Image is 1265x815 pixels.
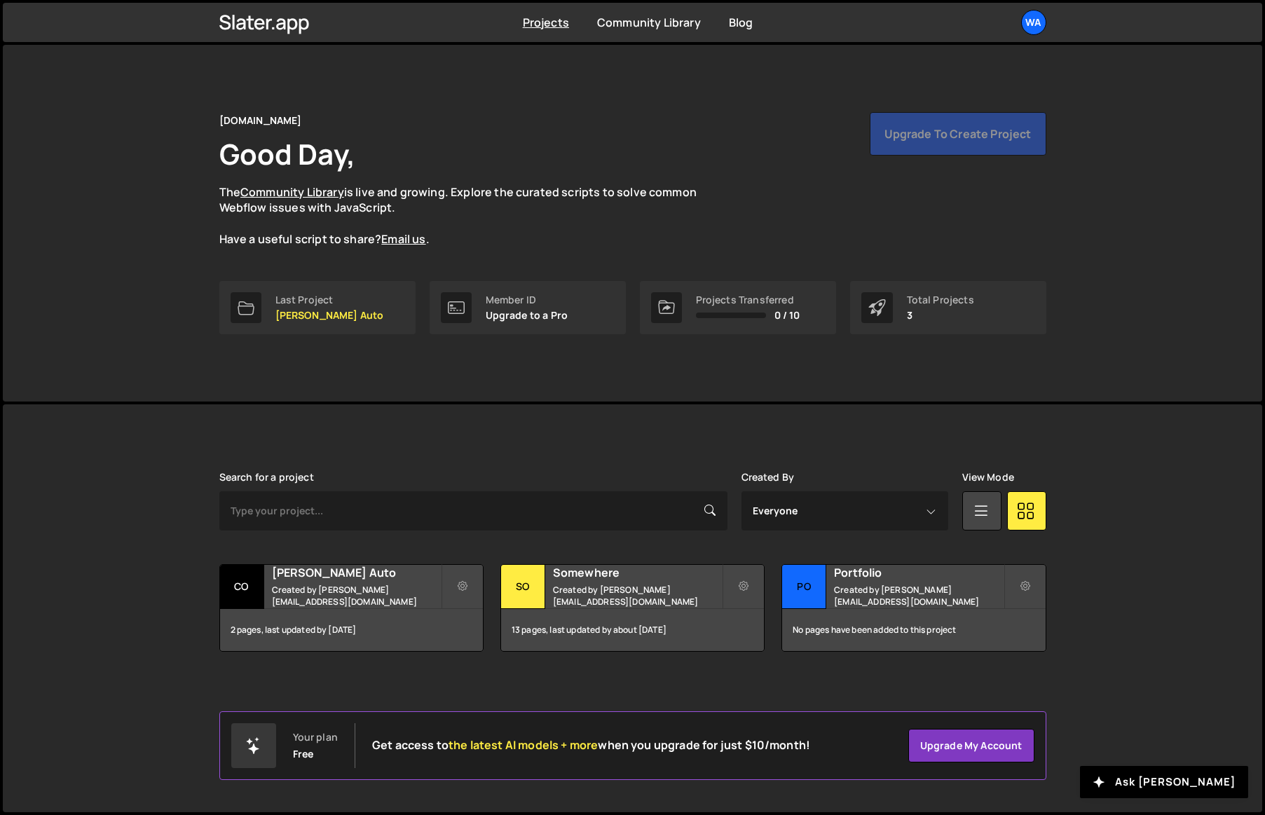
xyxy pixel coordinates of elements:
a: Upgrade my account [908,729,1034,762]
div: Last Project [275,294,384,306]
p: The is live and growing. Explore the curated scripts to solve common Webflow issues with JavaScri... [219,184,724,247]
a: Wa [1021,10,1046,35]
div: Member ID [486,294,568,306]
a: Last Project [PERSON_NAME] Auto [219,281,416,334]
a: Email us [381,231,425,247]
a: Po Portfolio Created by [PERSON_NAME][EMAIL_ADDRESS][DOMAIN_NAME] No pages have been added to thi... [781,564,1046,652]
div: No pages have been added to this project [782,609,1045,651]
p: Upgrade to a Pro [486,310,568,321]
div: [DOMAIN_NAME] [219,112,302,129]
h2: Get access to when you upgrade for just $10/month! [372,739,810,752]
h2: Portfolio [834,565,1003,580]
div: Po [782,565,826,609]
a: Community Library [240,184,344,200]
div: Free [293,748,314,760]
div: 2 pages, last updated by [DATE] [220,609,483,651]
a: So Somewhere Created by [PERSON_NAME][EMAIL_ADDRESS][DOMAIN_NAME] 13 pages, last updated by about... [500,564,765,652]
p: [PERSON_NAME] Auto [275,310,384,321]
small: Created by [PERSON_NAME][EMAIL_ADDRESS][DOMAIN_NAME] [553,584,722,608]
div: So [501,565,545,609]
span: the latest AI models + more [449,737,598,753]
a: Co [PERSON_NAME] Auto Created by [PERSON_NAME][EMAIL_ADDRESS][DOMAIN_NAME] 2 pages, last updated ... [219,564,484,652]
div: Your plan [293,732,338,743]
h1: Good Day, [219,135,355,173]
label: View Mode [962,472,1014,483]
input: Type your project... [219,491,727,530]
h2: [PERSON_NAME] Auto [272,565,441,580]
button: Ask [PERSON_NAME] [1080,766,1248,798]
label: Search for a project [219,472,314,483]
h2: Somewhere [553,565,722,580]
small: Created by [PERSON_NAME][EMAIL_ADDRESS][DOMAIN_NAME] [272,584,441,608]
label: Created By [741,472,795,483]
span: 0 / 10 [774,310,800,321]
p: 3 [907,310,974,321]
a: Projects [523,15,569,30]
div: Co [220,565,264,609]
small: Created by [PERSON_NAME][EMAIL_ADDRESS][DOMAIN_NAME] [834,584,1003,608]
a: Blog [729,15,753,30]
a: Community Library [597,15,701,30]
div: Total Projects [907,294,974,306]
div: 13 pages, last updated by about [DATE] [501,609,764,651]
div: Projects Transferred [696,294,800,306]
